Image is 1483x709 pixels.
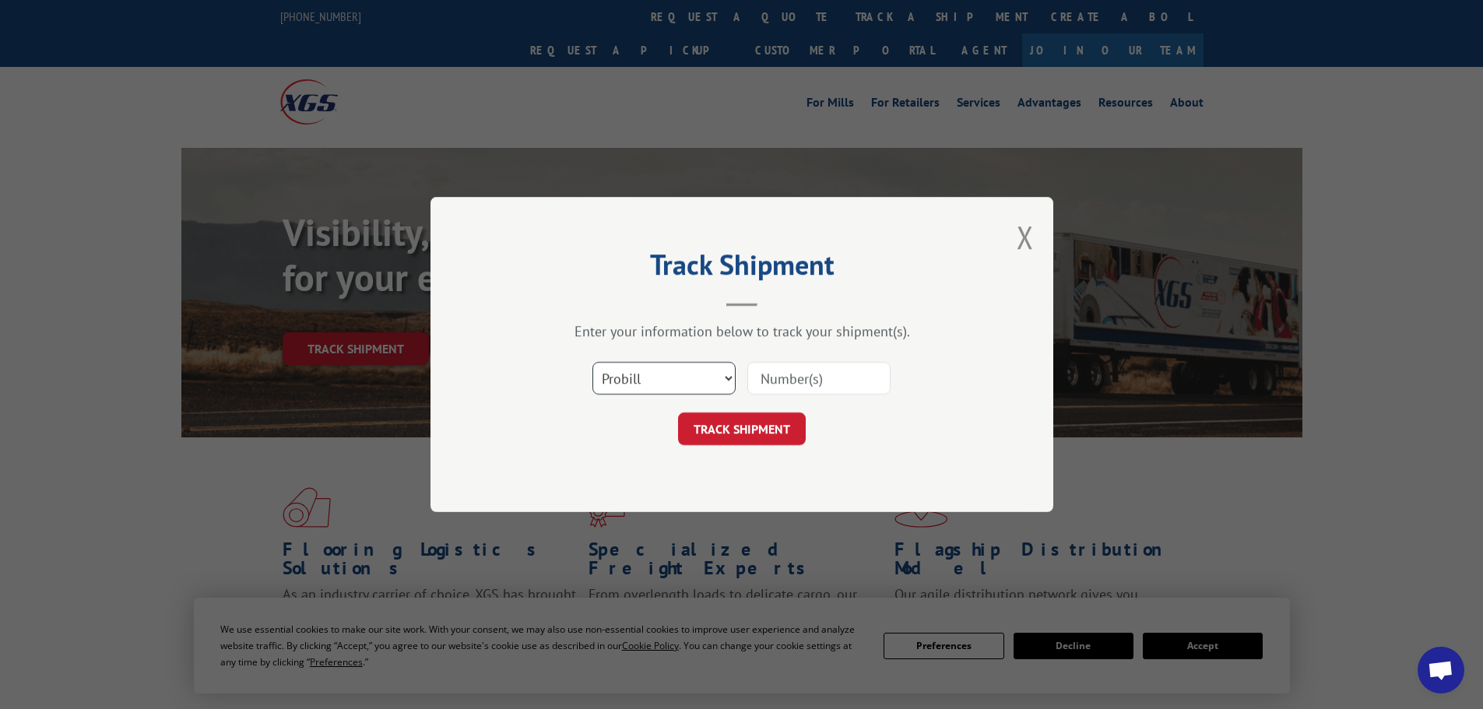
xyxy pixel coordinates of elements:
[747,362,891,395] input: Number(s)
[678,412,806,445] button: TRACK SHIPMENT
[1017,216,1034,258] button: Close modal
[508,254,975,283] h2: Track Shipment
[1418,647,1464,693] div: Open chat
[508,322,975,340] div: Enter your information below to track your shipment(s).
